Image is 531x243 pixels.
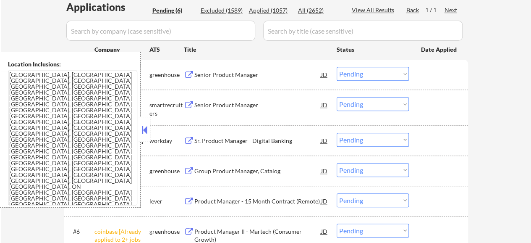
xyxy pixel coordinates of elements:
div: ATS [149,45,184,54]
div: Group Product Manager, Catalog [194,167,321,175]
div: Company [94,45,149,54]
div: greenhouse [149,71,184,79]
div: JD [320,193,329,209]
div: JD [320,224,329,239]
div: Title [184,45,329,54]
div: Date Applied [421,45,458,54]
input: Search by title (case sensitive) [263,21,463,41]
div: Location Inclusions: [8,60,137,69]
div: JD [320,67,329,82]
div: Senior Product Manager [194,71,321,79]
div: lever [149,197,184,206]
div: #6 [73,227,88,236]
div: 1 / 1 [425,6,445,14]
input: Search by company (case sensitive) [66,21,255,41]
div: Senior Product Manager [194,101,321,109]
div: Pending (6) [152,6,194,15]
div: Next [445,6,458,14]
div: JD [320,97,329,112]
div: Back [406,6,420,14]
div: JD [320,163,329,178]
div: JD [320,133,329,148]
div: workday [149,137,184,145]
div: greenhouse [149,167,184,175]
div: All (2652) [298,6,340,15]
div: View All Results [352,6,397,14]
div: greenhouse [149,227,184,236]
div: Status [337,42,409,57]
div: Applications [66,2,149,12]
div: Product Manager - 15 Month Contract (Remote) [194,197,321,206]
div: Applied (1057) [249,6,291,15]
div: smartrecruiters [149,101,184,117]
div: Sr. Product Manager - Digital Banking [194,137,321,145]
div: Excluded (1589) [201,6,243,15]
